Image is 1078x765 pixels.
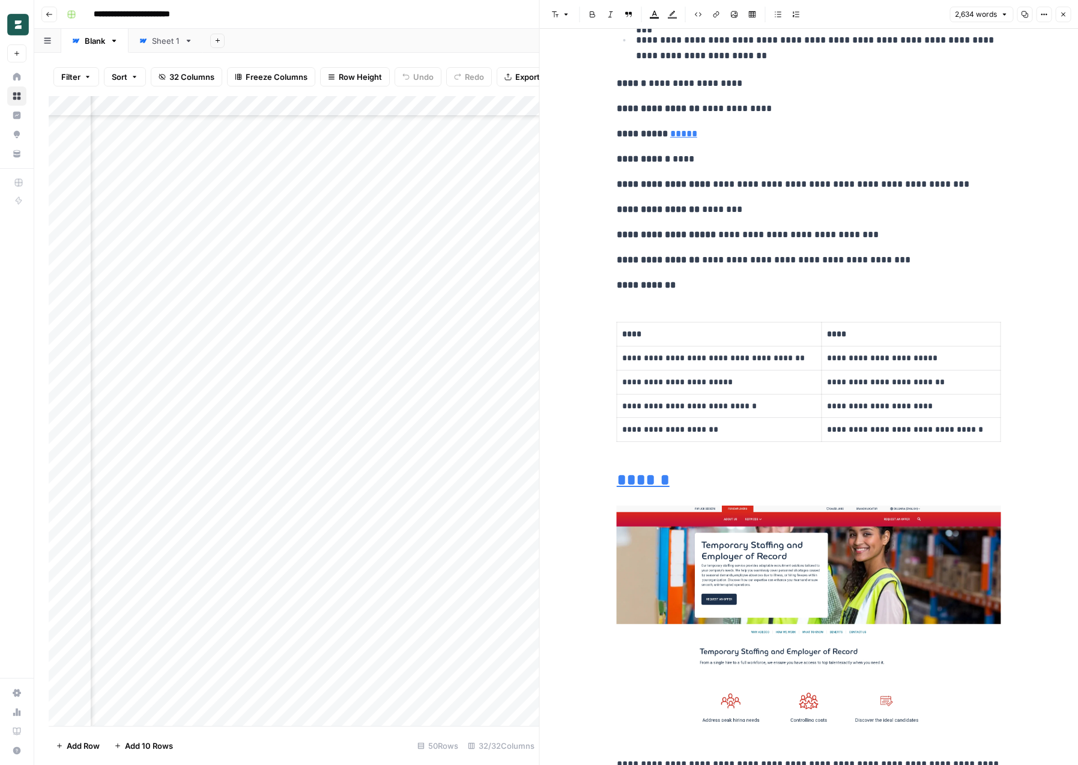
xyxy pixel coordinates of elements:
[125,740,173,752] span: Add 10 Rows
[61,29,129,53] a: Blank
[463,736,539,755] div: 32/32 Columns
[7,10,26,40] button: Workspace: Borderless
[61,71,80,83] span: Filter
[7,86,26,106] a: Browse
[104,67,146,86] button: Sort
[107,736,180,755] button: Add 10 Rows
[246,71,307,83] span: Freeze Columns
[152,35,180,47] div: Sheet 1
[67,740,100,752] span: Add Row
[227,67,315,86] button: Freeze Columns
[7,703,26,722] a: Usage
[129,29,203,53] a: Sheet 1
[446,67,492,86] button: Redo
[7,683,26,703] a: Settings
[7,741,26,760] button: Help + Support
[7,106,26,125] a: Insights
[465,71,484,83] span: Redo
[112,71,127,83] span: Sort
[7,67,26,86] a: Home
[413,736,463,755] div: 50 Rows
[955,9,997,20] span: 2,634 words
[515,71,558,83] span: Export CSV
[151,67,222,86] button: 32 Columns
[320,67,390,86] button: Row Height
[53,67,99,86] button: Filter
[7,14,29,35] img: Borderless Logo
[85,35,105,47] div: Blank
[7,144,26,163] a: Your Data
[949,7,1013,22] button: 2,634 words
[7,125,26,144] a: Opportunities
[7,722,26,741] a: Learning Hub
[413,71,434,83] span: Undo
[49,736,107,755] button: Add Row
[339,71,382,83] span: Row Height
[395,67,441,86] button: Undo
[497,67,566,86] button: Export CSV
[169,71,214,83] span: 32 Columns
